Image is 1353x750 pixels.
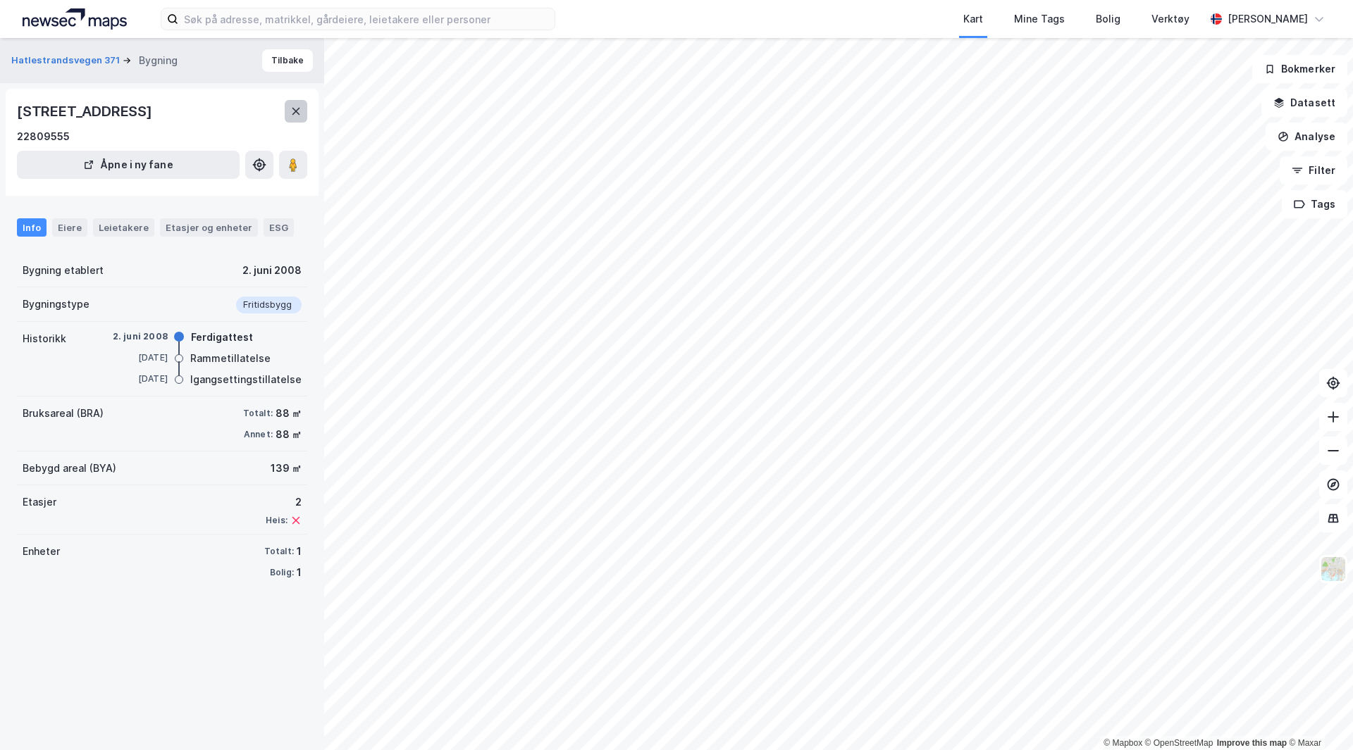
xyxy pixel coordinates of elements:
[276,426,302,443] div: 88 ㎡
[297,543,302,560] div: 1
[242,262,302,279] div: 2. juni 2008
[266,515,288,526] div: Heis:
[1266,123,1347,151] button: Analyse
[23,543,60,560] div: Enheter
[1252,55,1347,83] button: Bokmerker
[271,460,302,477] div: 139 ㎡
[276,405,302,422] div: 88 ㎡
[1283,682,1353,750] div: Kontrollprogram for chat
[190,371,302,388] div: Igangsettingstillatelse
[23,494,56,511] div: Etasjer
[166,221,252,234] div: Etasjer og enheter
[1228,11,1308,27] div: [PERSON_NAME]
[297,564,302,581] div: 1
[1151,11,1190,27] div: Verktøy
[1283,682,1353,750] iframe: Chat Widget
[23,296,89,313] div: Bygningstype
[190,350,271,367] div: Rammetillatelse
[11,54,123,68] button: Hatlestrandsvegen 371
[111,373,168,385] div: [DATE]
[1320,556,1347,582] img: Z
[262,49,313,72] button: Tilbake
[1104,738,1142,748] a: Mapbox
[270,567,294,578] div: Bolig:
[23,405,104,422] div: Bruksareal (BRA)
[1282,190,1347,218] button: Tags
[178,8,555,30] input: Søk på adresse, matrikkel, gårdeiere, leietakere eller personer
[23,330,66,347] div: Historikk
[1145,738,1213,748] a: OpenStreetMap
[23,262,104,279] div: Bygning etablert
[139,52,178,69] div: Bygning
[17,151,240,179] button: Åpne i ny fane
[23,8,127,30] img: logo.a4113a55bc3d86da70a041830d287a7e.svg
[191,329,253,346] div: Ferdigattest
[111,351,168,364] div: [DATE]
[264,218,294,237] div: ESG
[1217,738,1287,748] a: Improve this map
[17,128,70,145] div: 22809555
[52,218,87,237] div: Eiere
[266,494,302,511] div: 2
[17,218,47,237] div: Info
[23,460,116,477] div: Bebygd areal (BYA)
[111,330,168,343] div: 2. juni 2008
[244,429,273,440] div: Annet:
[1261,89,1347,117] button: Datasett
[243,408,273,419] div: Totalt:
[264,546,294,557] div: Totalt:
[93,218,154,237] div: Leietakere
[963,11,983,27] div: Kart
[1096,11,1120,27] div: Bolig
[1280,156,1347,185] button: Filter
[1014,11,1065,27] div: Mine Tags
[17,100,155,123] div: [STREET_ADDRESS]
